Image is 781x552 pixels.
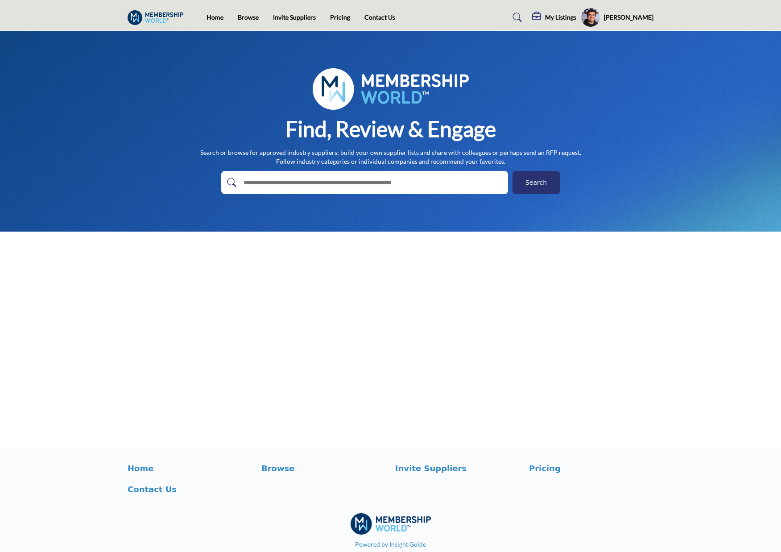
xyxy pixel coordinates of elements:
[504,10,528,25] a: Search
[128,10,188,25] img: Site Logo
[355,540,426,548] a: Powered by Insight Guide
[351,513,431,535] img: No Site Logo
[273,13,316,21] a: Invite Suppliers
[532,12,576,23] div: My Listings
[207,13,223,21] a: Home
[330,13,350,21] a: Pricing
[313,68,469,110] img: image
[261,462,386,474] a: Browse
[581,8,600,27] button: Show hide supplier dropdown
[395,462,520,474] a: Invite Suppliers
[604,13,653,22] h5: [PERSON_NAME]
[128,462,252,474] a: Home
[545,13,576,21] h5: My Listings
[525,178,547,187] span: Search
[200,148,581,166] p: Search or browse for approved industry suppliers; build your own supplier lists and share with co...
[364,13,395,21] a: Contact Us
[285,115,496,143] h1: Find, Review & Engage
[512,171,560,194] button: Search
[238,13,259,21] a: Browse
[529,462,653,474] a: Pricing
[128,483,252,495] a: Contact Us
